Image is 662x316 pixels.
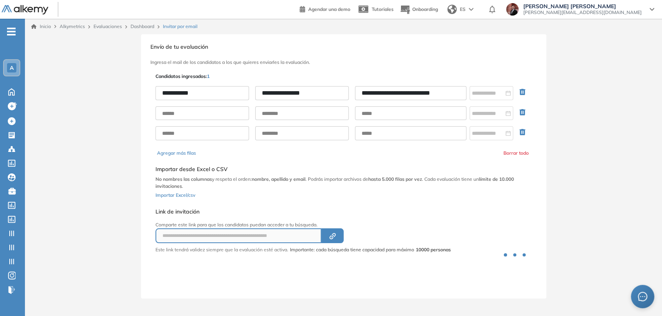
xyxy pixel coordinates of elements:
[523,9,642,16] span: [PERSON_NAME][EMAIL_ADDRESS][DOMAIN_NAME]
[155,190,195,199] button: Importar Excel/csv
[150,60,537,65] h3: Ingresa el mail de los candidatos a los que quieres enviarles la evaluación.
[207,73,210,79] span: 1
[60,23,85,29] span: Alkymetrics
[155,246,288,253] p: Este link tendrá validez siempre que la evaluación esté activa.
[300,4,350,13] a: Agendar una demo
[94,23,122,29] a: Evaluaciones
[469,8,473,11] img: arrow
[412,6,438,12] span: Onboarding
[155,176,514,189] b: límite de 10.000 invitaciones
[523,3,642,9] span: [PERSON_NAME] [PERSON_NAME]
[7,31,16,32] i: -
[155,192,195,198] span: Importar Excel/csv
[131,23,154,29] a: Dashboard
[252,176,305,182] b: nombre, apellido y email
[503,150,529,157] button: Borrar todo
[163,23,198,30] span: Invitar por email
[155,221,451,228] p: Comparte este link para que los candidatos puedan acceder a tu búsqueda.
[2,5,48,15] img: Logo
[10,65,14,71] span: A
[155,176,212,182] b: No nombres las columnas
[150,44,537,50] h3: Envío de tu evaluación
[460,6,466,13] span: ES
[368,176,422,182] b: hasta 5.000 filas por vez
[372,6,394,12] span: Tutoriales
[155,73,210,80] p: Candidatos ingresados:
[400,1,438,18] button: Onboarding
[31,23,51,30] a: Inicio
[447,5,457,14] img: world
[638,292,647,301] span: message
[155,176,532,190] p: y respeta el orden: . Podrás importar archivos de . Cada evaluación tiene un .
[157,150,196,157] button: Agregar más filas
[290,246,451,253] span: Importante: cada búsqueda tiene capacidad para máximo
[308,6,350,12] span: Agendar una demo
[416,247,451,252] strong: 10000 personas
[155,208,451,215] h5: Link de invitación
[155,166,532,173] h5: Importar desde Excel o CSV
